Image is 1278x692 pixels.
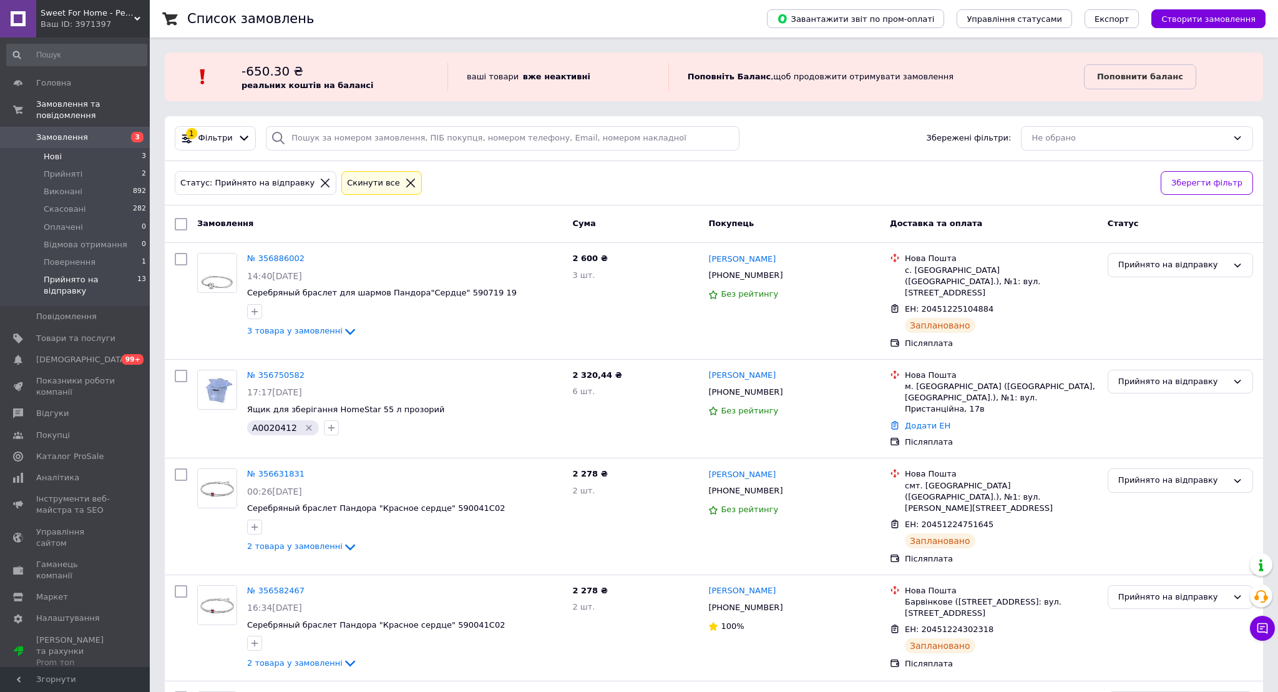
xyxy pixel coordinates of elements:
div: Ваш ID: 3971397 [41,19,150,30]
div: Післяплата [905,437,1098,448]
span: 2 320,44 ₴ [572,370,622,380]
div: Prom топ [36,657,115,668]
span: Головна [36,77,71,89]
span: Прийнято на відправку [44,274,137,297]
span: Виконані [44,186,82,197]
span: Каталог ProSale [36,451,104,462]
span: Управління статусами [967,14,1062,24]
a: № 356750582 [247,370,305,380]
button: Завантажити звіт по пром-оплаті [767,9,944,28]
span: 2 [142,169,146,180]
a: Ящик для зберігання HomeStar 55 л прозорий [247,405,445,414]
span: 1 [142,257,146,268]
div: ваші товари [447,62,668,91]
a: [PERSON_NAME] [708,469,776,481]
div: Прийнято на відправку [1118,259,1227,272]
div: [PHONE_NUMBER] [706,384,785,400]
div: [PHONE_NUMBER] [706,483,785,499]
span: Доставка та оплата [890,219,982,228]
span: Прийняті [44,169,82,180]
span: Експорт [1095,14,1129,24]
div: с. [GEOGRAPHIC_DATA] ([GEOGRAPHIC_DATA].), №1: вул. [STREET_ADDRESS] [905,265,1098,299]
span: 13 [137,274,146,297]
b: реальних коштів на балансі [241,81,374,90]
a: Фото товару [197,370,237,410]
span: Замовлення та повідомлення [36,99,150,121]
span: 17:17[DATE] [247,387,302,397]
input: Пошук за номером замовлення, ПІБ покупця, номером телефону, Email, номером накладної [266,126,739,151]
a: [PERSON_NAME] [708,254,776,265]
div: Післяплата [905,658,1098,670]
span: Покупці [36,430,70,441]
span: Створити замовлення [1161,14,1256,24]
span: Оплачені [44,222,83,233]
a: Фото товару [197,253,237,293]
div: Післяплата [905,338,1098,349]
a: № 356582467 [247,586,305,595]
a: 2 товара у замовленні [247,658,358,668]
span: 892 [133,186,146,197]
span: Управління сайтом [36,526,115,549]
span: 99+ [122,354,144,365]
img: Фото товару [198,370,237,409]
span: 3 шт. [572,270,595,280]
span: 2 278 ₴ [572,469,607,478]
a: Серебряный браслет для шармов Пандора"Сердце" 590719 19 [247,288,517,297]
div: [PHONE_NUMBER] [706,600,785,616]
span: 2 шт. [572,486,595,495]
img: :exclamation: [193,67,212,86]
span: Без рейтингу [721,406,778,415]
div: м. [GEOGRAPHIC_DATA] ([GEOGRAPHIC_DATA], [GEOGRAPHIC_DATA].), №1: вул. Пристанційна, 17в [905,381,1098,415]
button: Експорт [1085,9,1139,28]
span: Відгуки [36,408,69,419]
span: 14:40[DATE] [247,271,302,281]
a: Фото товару [197,468,237,508]
span: 16:34[DATE] [247,603,302,613]
div: Заплановано [905,533,975,548]
div: Нова Пошта [905,468,1098,480]
img: Фото товару [198,254,237,292]
div: смт. [GEOGRAPHIC_DATA] ([GEOGRAPHIC_DATA].), №1: вул. [PERSON_NAME][STREET_ADDRESS] [905,480,1098,515]
div: Прийнято на відправку [1118,474,1227,487]
a: Серебряный браслет Пандора "Красное сердце" 590041C02 [247,620,505,630]
div: Післяплата [905,553,1098,565]
a: № 356631831 [247,469,305,478]
div: Не обрано [1032,132,1227,145]
div: Cкинути все [344,177,402,190]
div: Статус: Прийнято на відправку [178,177,317,190]
a: [PERSON_NAME] [708,370,776,382]
span: Збережені фільтри: [927,132,1012,144]
span: 2 шт. [572,602,595,611]
span: 3 [142,151,146,162]
span: 2 600 ₴ [572,254,607,263]
div: Прийнято на відправку [1118,375,1227,388]
a: Додати ЕН [905,421,950,430]
div: Барвінкове ([STREET_ADDRESS]: вул. [STREET_ADDRESS] [905,596,1098,619]
span: Статус [1108,219,1139,228]
a: № 356886002 [247,254,305,263]
div: Заплановано [905,318,975,333]
span: Нові [44,151,62,162]
span: 2 278 ₴ [572,586,607,595]
span: Sweet For Home - Речі для дому [41,7,134,19]
button: Створити замовлення [1151,9,1266,28]
div: Нова Пошта [905,253,1098,264]
span: Інструменти веб-майстра та SEO [36,493,115,516]
span: Зберегти фільтр [1171,177,1242,190]
a: [PERSON_NAME] [708,585,776,597]
span: Товари та послуги [36,333,115,344]
div: Прийнято на відправку [1118,591,1227,604]
span: ЕН: 20451224751645 [905,520,993,529]
span: Показники роботи компанії [36,375,115,398]
img: Фото товару [198,586,237,625]
span: ЕН: 20451225104884 [905,304,993,314]
span: Замовлення [36,132,88,143]
div: 1 [186,128,197,139]
img: Фото товару [198,469,237,508]
b: вже неактивні [523,72,590,81]
a: Поповнити баланс [1084,64,1196,89]
span: ЕН: 20451224302318 [905,625,993,634]
b: Поповніть Баланс [688,72,771,81]
span: [DEMOGRAPHIC_DATA] [36,354,129,365]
